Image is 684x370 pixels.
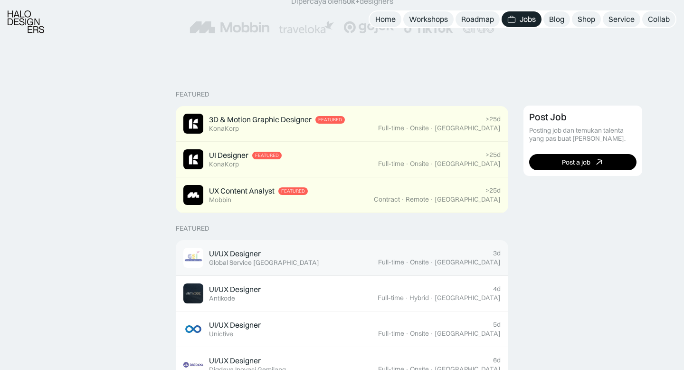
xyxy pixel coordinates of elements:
div: · [405,124,409,132]
a: Roadmap [456,11,500,27]
div: 3D & Motion Graphic Designer [209,115,312,125]
div: · [430,258,434,266]
div: 4d [493,285,501,293]
div: Onsite [410,124,429,132]
div: · [405,330,409,338]
div: KonaKorp [209,125,239,133]
div: >25d [485,151,501,159]
a: Workshops [403,11,454,27]
div: Post a job [562,158,590,166]
div: Post Job [529,111,567,123]
div: Full-time [378,294,404,302]
div: UI/UX Designer [209,356,261,366]
div: Unictive [209,330,233,338]
img: Job Image [183,114,203,134]
div: Workshops [409,14,448,24]
div: Global Service [GEOGRAPHIC_DATA] [209,259,319,267]
div: 3d [493,249,501,257]
div: Contract [374,195,400,204]
div: Shop [578,14,595,24]
div: · [405,258,409,266]
div: · [405,160,409,168]
div: Mobbin [209,196,231,204]
div: Featured [281,188,305,194]
a: Job ImageUI/UX DesignerAntikode4dFull-time·Hybrid·[GEOGRAPHIC_DATA] [176,276,508,312]
div: [GEOGRAPHIC_DATA] [435,195,501,204]
a: Job ImageUI DesignerFeaturedKonaKorp>25dFull-time·Onsite·[GEOGRAPHIC_DATA] [176,142,508,177]
div: · [430,124,434,132]
div: [GEOGRAPHIC_DATA] [435,160,501,168]
div: >25d [485,186,501,195]
img: Job Image [183,185,203,205]
div: · [430,330,434,338]
a: Jobs [502,11,541,27]
div: Full-time [378,330,404,338]
div: UX Content Analyst [209,186,275,196]
div: 6d [493,356,501,364]
div: UI Designer [209,150,248,160]
div: · [430,160,434,168]
div: Featured [318,117,342,123]
img: Job Image [183,319,203,339]
a: Job Image3D & Motion Graphic DesignerFeaturedKonaKorp>25dFull-time·Onsite·[GEOGRAPHIC_DATA] [176,106,508,142]
div: >25d [485,115,501,123]
div: [GEOGRAPHIC_DATA] [435,124,501,132]
a: Blog [543,11,570,27]
div: Posting job dan temukan talenta yang pas buat [PERSON_NAME]. [529,127,636,143]
div: Full-time [378,160,404,168]
a: Home [370,11,401,27]
div: Jobs [520,14,536,24]
div: UI/UX Designer [209,249,261,259]
div: [GEOGRAPHIC_DATA] [435,258,501,266]
div: · [430,195,434,204]
a: Job ImageUX Content AnalystFeaturedMobbin>25dContract·Remote·[GEOGRAPHIC_DATA] [176,177,508,213]
div: · [430,294,434,302]
div: UI/UX Designer [209,284,261,294]
img: Job Image [183,283,203,303]
div: Hybrid [409,294,429,302]
img: Job Image [183,149,203,169]
div: Service [608,14,635,24]
div: Onsite [410,330,429,338]
div: Full-time [378,258,404,266]
div: 5d [493,321,501,329]
div: Home [375,14,396,24]
a: Shop [572,11,601,27]
div: Remote [406,195,429,204]
div: · [401,195,405,204]
div: Onsite [410,258,429,266]
a: Collab [642,11,675,27]
div: Blog [549,14,564,24]
a: Job ImageUI/UX DesignerUnictive5dFull-time·Onsite·[GEOGRAPHIC_DATA] [176,312,508,347]
div: [GEOGRAPHIC_DATA] [435,294,501,302]
div: Antikode [209,294,235,302]
div: Roadmap [461,14,494,24]
div: Collab [648,14,670,24]
div: Full-time [378,124,404,132]
div: · [405,294,408,302]
img: Job Image [183,248,203,268]
div: Featured [176,90,209,98]
div: Onsite [410,160,429,168]
div: [GEOGRAPHIC_DATA] [435,330,501,338]
div: KonaKorp [209,160,239,168]
a: Job ImageUI/UX DesignerGlobal Service [GEOGRAPHIC_DATA]3dFull-time·Onsite·[GEOGRAPHIC_DATA] [176,240,508,276]
a: Post a job [529,154,636,170]
a: Service [603,11,640,27]
div: Featured [176,224,209,233]
div: UI/UX Designer [209,320,261,330]
div: Featured [255,153,279,158]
